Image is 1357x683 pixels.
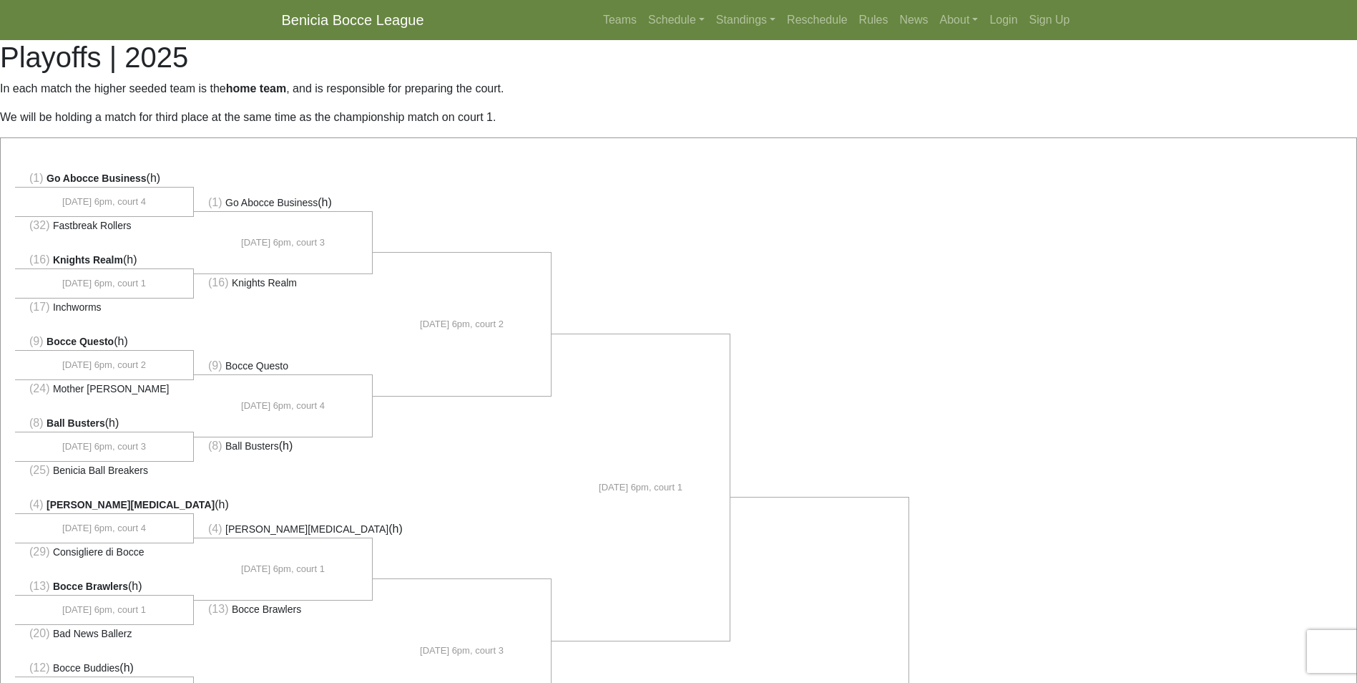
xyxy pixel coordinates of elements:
[29,301,49,313] span: (17)
[29,253,49,266] span: (16)
[62,358,146,372] span: [DATE] 6pm, court 2
[62,603,146,617] span: [DATE] 6pm, court 1
[15,415,194,432] li: (h)
[241,399,325,413] span: [DATE] 6pm, court 4
[225,440,279,452] span: Ball Busters
[29,627,49,639] span: (20)
[46,336,114,347] span: Bocce Questo
[599,480,682,495] span: [DATE] 6pm, court 1
[46,499,215,510] span: [PERSON_NAME][MEDICAL_DATA]
[208,276,228,289] span: (16)
[29,498,44,510] span: (4)
[894,6,934,34] a: News
[194,520,373,538] li: (h)
[53,220,132,231] span: Fastbreak Rollers
[53,628,132,639] span: Bad News Ballerz
[53,301,102,313] span: Inchworms
[934,6,984,34] a: About
[62,195,146,209] span: [DATE] 6pm, court 4
[62,440,146,454] span: [DATE] 6pm, court 3
[53,254,123,266] span: Knights Realm
[29,382,49,394] span: (24)
[194,437,373,455] li: (h)
[232,277,297,289] span: Knights Realm
[15,578,194,596] li: (h)
[15,496,194,514] li: (h)
[15,333,194,351] li: (h)
[53,662,119,674] span: Bocce Buddies
[29,335,44,347] span: (9)
[1024,6,1076,34] a: Sign Up
[984,6,1023,34] a: Login
[710,6,781,34] a: Standings
[420,644,504,658] span: [DATE] 6pm, court 3
[853,6,894,34] a: Rules
[282,6,424,34] a: Benicia Bocce League
[208,440,222,452] span: (8)
[781,6,853,34] a: Reschedule
[241,562,325,576] span: [DATE] 6pm, court 1
[62,276,146,291] span: [DATE] 6pm, court 1
[208,603,228,615] span: (13)
[53,465,148,476] span: Benicia Ball Breakers
[53,546,144,558] span: Consigliere di Bocce
[29,580,49,592] span: (13)
[15,659,194,677] li: (h)
[642,6,710,34] a: Schedule
[29,417,44,429] span: (8)
[29,662,49,674] span: (12)
[53,383,170,394] span: Mother [PERSON_NAME]
[241,236,325,250] span: [DATE] 6pm, court 3
[208,523,222,535] span: (4)
[420,317,504,331] span: [DATE] 6pm, court 2
[232,604,301,615] span: Bocce Brawlers
[46,173,147,184] span: Go Abocce Business
[62,521,146,536] span: [DATE] 6pm, court 4
[208,196,222,208] span: (1)
[29,464,49,476] span: (25)
[29,172,44,184] span: (1)
[208,359,222,372] span: (9)
[53,581,128,592] span: Bocce Brawlers
[194,194,373,212] li: (h)
[225,360,288,372] span: Bocce Questo
[46,417,105,429] span: Ball Busters
[597,6,642,34] a: Teams
[226,82,286,95] strong: home team
[225,197,318,208] span: Go Abocce Business
[29,219,49,231] span: (32)
[225,523,388,535] span: [PERSON_NAME][MEDICAL_DATA]
[29,546,49,558] span: (29)
[15,251,194,269] li: (h)
[15,170,194,188] li: (h)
